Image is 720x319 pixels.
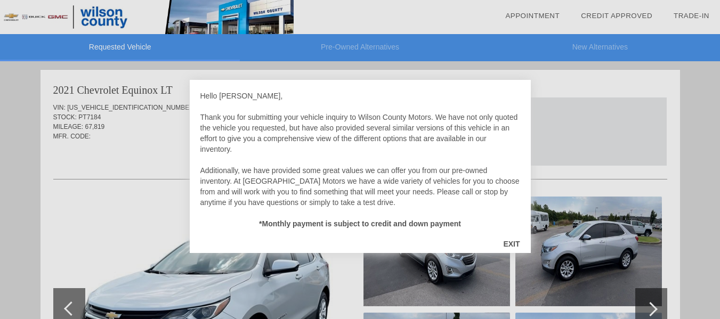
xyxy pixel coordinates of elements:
a: Trade-In [674,12,709,20]
a: Credit Approved [581,12,652,20]
div: Hello [PERSON_NAME], Thank you for submitting your vehicle inquiry to Wilson County Motors. We ha... [200,91,520,229]
b: *Monthly payment is subject to credit and down payment [259,219,461,228]
a: Appointment [505,12,560,20]
div: EXIT [492,228,530,260]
